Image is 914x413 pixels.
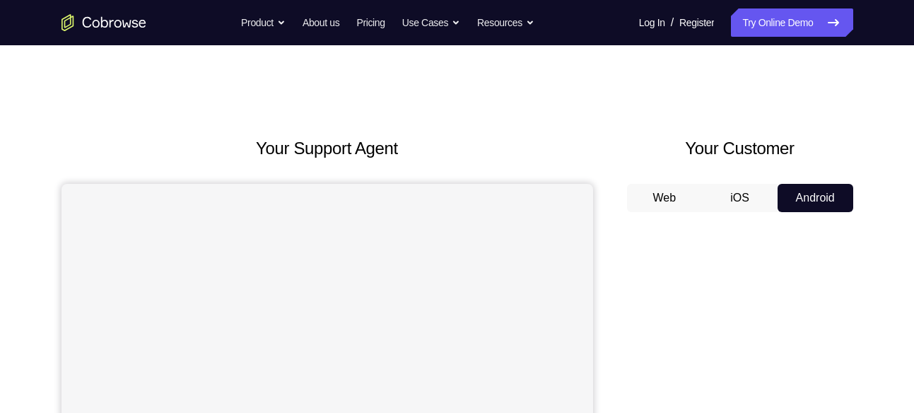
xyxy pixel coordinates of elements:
h2: Your Support Agent [61,136,593,161]
a: Pricing [356,8,385,37]
a: Go to the home page [61,14,146,31]
a: Register [679,8,714,37]
button: Use Cases [402,8,460,37]
span: / [671,14,674,31]
a: Log In [639,8,665,37]
button: Product [241,8,286,37]
button: iOS [702,184,778,212]
button: Resources [477,8,534,37]
a: Try Online Demo [731,8,853,37]
a: About us [303,8,339,37]
button: Web [627,184,703,212]
h2: Your Customer [627,136,853,161]
button: Android [778,184,853,212]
